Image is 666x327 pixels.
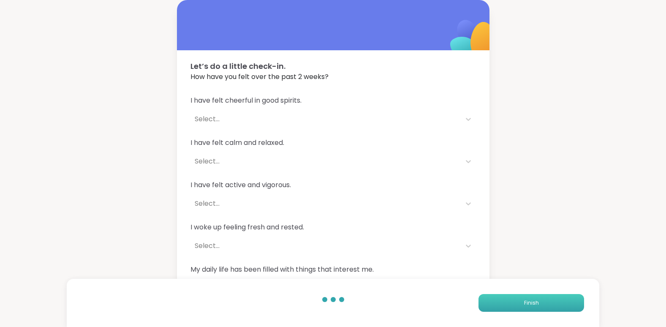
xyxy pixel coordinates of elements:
div: Select... [195,156,457,166]
span: I have felt active and vigorous. [190,180,476,190]
span: Let’s do a little check-in. [190,60,476,72]
span: I woke up feeling fresh and rested. [190,222,476,232]
span: How have you felt over the past 2 weeks? [190,72,476,82]
span: My daily life has been filled with things that interest me. [190,264,476,275]
span: I have felt calm and relaxed. [190,138,476,148]
button: Finish [478,294,584,312]
span: Finish [524,299,539,307]
span: I have felt cheerful in good spirits. [190,95,476,106]
div: Select... [195,199,457,209]
div: Select... [195,114,457,124]
div: Select... [195,241,457,251]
